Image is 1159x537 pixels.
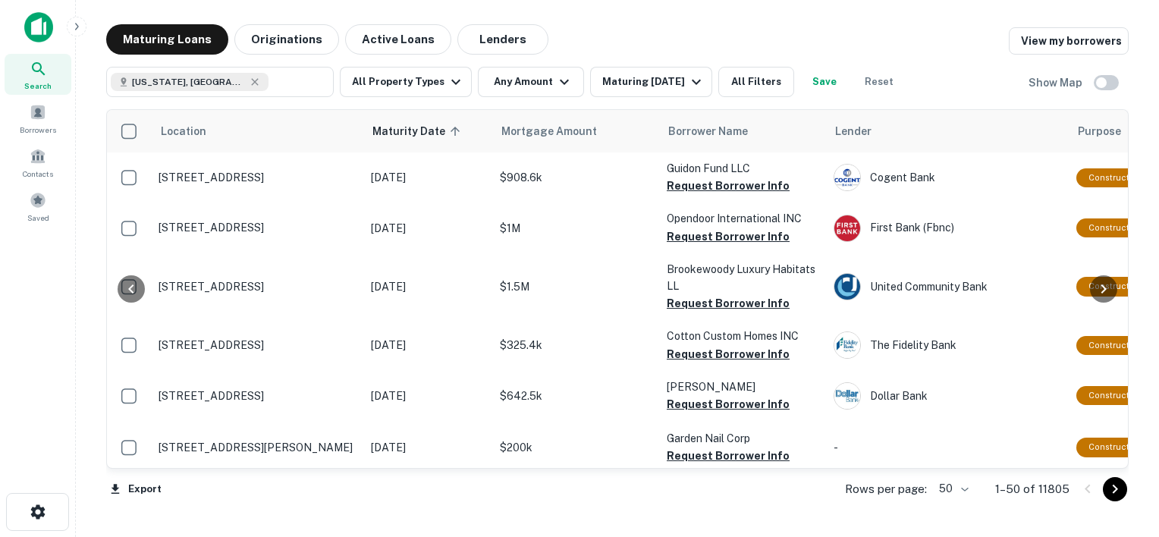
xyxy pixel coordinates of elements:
p: $1M [500,220,652,237]
p: [DATE] [371,439,485,456]
div: First Bank (fbnc) [834,215,1061,242]
img: picture [834,274,860,300]
button: Request Borrower Info [667,345,790,363]
div: This loan purpose was for construction [1076,168,1154,187]
button: Originations [234,24,339,55]
span: Purpose [1078,122,1121,140]
button: Any Amount [478,67,584,97]
iframe: Chat Widget [1083,416,1159,488]
div: The Fidelity Bank [834,331,1061,359]
p: Cotton Custom Homes INC [667,328,818,344]
img: picture [834,165,860,190]
p: $908.6k [500,169,652,186]
span: Saved [27,212,49,224]
h6: Show Map [1029,74,1085,91]
a: View my borrowers [1009,27,1129,55]
div: 50 [933,478,971,500]
p: Garden Nail Corp [667,430,818,447]
p: [STREET_ADDRESS] [159,280,356,294]
div: United Community Bank [834,273,1061,300]
p: $200k [500,439,652,456]
span: Mortgage Amount [501,122,617,140]
p: $1.5M [500,278,652,295]
button: Go to next page [1103,477,1127,501]
span: Contacts [23,168,53,180]
p: [DATE] [371,220,485,237]
img: picture [834,332,860,358]
img: capitalize-icon.png [24,12,53,42]
img: picture [834,383,860,409]
button: Maturing [DATE] [590,67,712,97]
div: This loan purpose was for construction [1076,386,1154,405]
button: Reset [855,67,903,97]
div: This loan purpose was for construction [1076,277,1154,296]
button: Request Borrower Info [667,447,790,465]
a: Borrowers [5,98,71,139]
button: All Filters [718,67,794,97]
a: Contacts [5,142,71,183]
span: Maturity Date [372,122,465,140]
p: [STREET_ADDRESS][PERSON_NAME] [159,441,356,454]
p: [STREET_ADDRESS] [159,221,356,234]
p: [DATE] [371,337,485,353]
th: Lender [826,110,1069,152]
button: All Property Types [340,67,472,97]
button: Export [106,478,165,501]
p: [DATE] [371,278,485,295]
button: Request Borrower Info [667,228,790,246]
button: Save your search to get updates of matches that match your search criteria. [800,67,849,97]
span: Borrower Name [668,122,748,140]
a: Saved [5,186,71,227]
button: Active Loans [345,24,451,55]
p: $325.4k [500,337,652,353]
span: Borrowers [20,124,56,136]
span: Lender [835,122,872,140]
div: Dollar Bank [834,382,1061,410]
button: Request Borrower Info [667,177,790,195]
p: 1–50 of 11805 [995,480,1069,498]
button: Lenders [457,24,548,55]
th: Borrower Name [659,110,826,152]
img: picture [834,215,860,241]
button: Request Borrower Info [667,395,790,413]
div: This loan purpose was for construction [1076,218,1154,237]
span: Location [160,122,206,140]
div: This loan purpose was for construction [1076,438,1154,457]
p: - [834,439,1061,456]
span: [US_STATE], [GEOGRAPHIC_DATA] [132,75,246,89]
p: [DATE] [371,169,485,186]
p: Opendoor International INC [667,210,818,227]
th: Maturity Date [363,110,492,152]
p: [DATE] [371,388,485,404]
p: [STREET_ADDRESS] [159,171,356,184]
button: Request Borrower Info [667,294,790,312]
p: Guidon Fund LLC [667,160,818,177]
button: Maturing Loans [106,24,228,55]
p: [STREET_ADDRESS] [159,389,356,403]
th: Location [151,110,363,152]
div: This loan purpose was for construction [1076,336,1154,355]
p: Rows per page: [845,480,927,498]
p: Brookewoody Luxury Habitats LL [667,261,818,294]
a: Search [5,54,71,95]
p: [PERSON_NAME] [667,378,818,395]
th: Mortgage Amount [492,110,659,152]
div: Cogent Bank [834,164,1061,191]
p: [STREET_ADDRESS] [159,338,356,352]
div: Maturing [DATE] [602,73,705,91]
span: Search [24,80,52,92]
p: $642.5k [500,388,652,404]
